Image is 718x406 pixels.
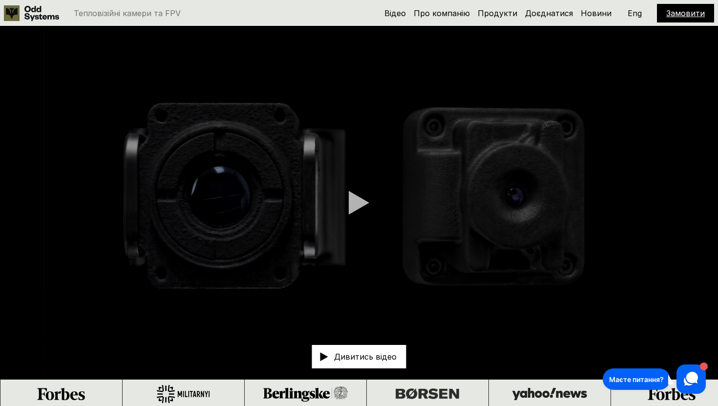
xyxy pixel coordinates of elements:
a: Новини [581,8,612,18]
a: Відео [384,8,406,18]
p: Тепловізійні камери та FPV [74,9,181,17]
a: Замовити [666,8,705,18]
p: Eng [628,9,642,17]
a: Доєднатися [525,8,573,18]
p: Дивитись відео [334,353,397,361]
a: Про компанію [414,8,470,18]
iframe: HelpCrunch [600,362,708,396]
a: Продукти [478,8,517,18]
